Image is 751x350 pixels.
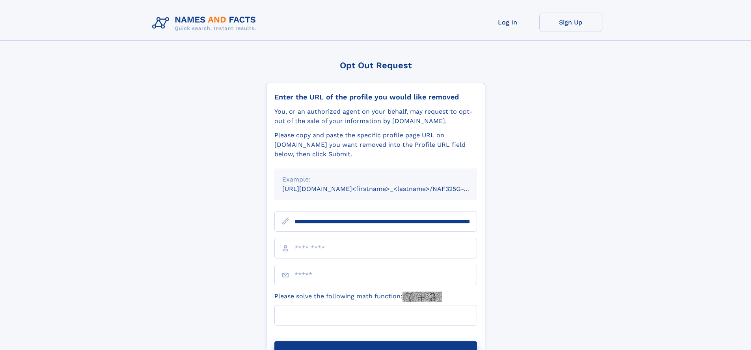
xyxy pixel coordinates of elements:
[149,13,263,34] img: Logo Names and Facts
[274,131,477,159] div: Please copy and paste the specific profile page URL on [DOMAIN_NAME] you want removed into the Pr...
[282,175,469,184] div: Example:
[274,292,442,302] label: Please solve the following math function:
[476,13,539,32] a: Log In
[266,60,485,70] div: Opt Out Request
[539,13,602,32] a: Sign Up
[274,107,477,126] div: You, or an authorized agent on your behalf, may request to opt-out of the sale of your informatio...
[282,185,492,193] small: [URL][DOMAIN_NAME]<firstname>_<lastname>/NAF325G-xxxxxxxx
[274,93,477,101] div: Enter the URL of the profile you would like removed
